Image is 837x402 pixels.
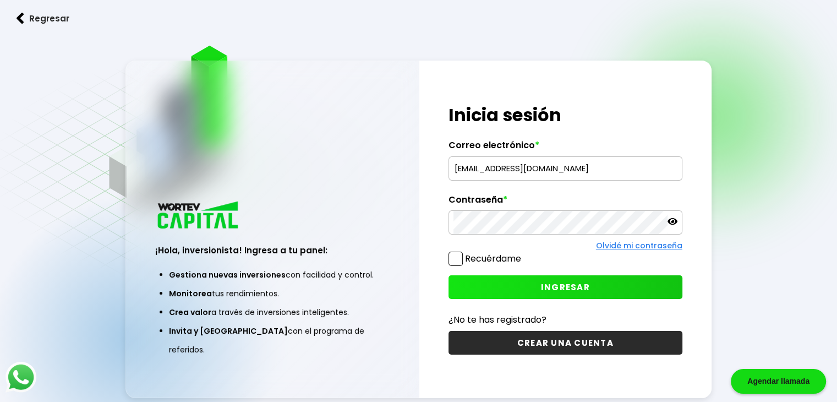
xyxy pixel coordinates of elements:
img: logo_wortev_capital [155,200,242,232]
li: a través de inversiones inteligentes. [169,303,375,322]
span: Invita y [GEOGRAPHIC_DATA] [169,325,288,336]
span: Monitorea [169,288,212,299]
a: ¿No te has registrado?CREAR UNA CUENTA [448,313,682,355]
li: con facilidad y control. [169,265,375,284]
li: con el programa de referidos. [169,322,375,359]
p: ¿No te has registrado? [448,313,682,327]
label: Recuérdame [465,252,521,265]
button: CREAR UNA CUENTA [448,331,682,355]
img: flecha izquierda [17,13,24,24]
button: INGRESAR [448,275,682,299]
span: Crea valor [169,307,211,318]
label: Contraseña [448,194,682,211]
h3: ¡Hola, inversionista! Ingresa a tu panel: [155,244,389,257]
img: logos_whatsapp-icon.242b2217.svg [6,362,36,393]
div: Agendar llamada [731,369,826,394]
li: tus rendimientos. [169,284,375,303]
input: hola@wortev.capital [453,157,677,180]
a: Olvidé mi contraseña [596,240,682,251]
h1: Inicia sesión [448,102,682,128]
span: Gestiona nuevas inversiones [169,269,286,280]
span: INGRESAR [541,281,590,293]
label: Correo electrónico [448,140,682,156]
